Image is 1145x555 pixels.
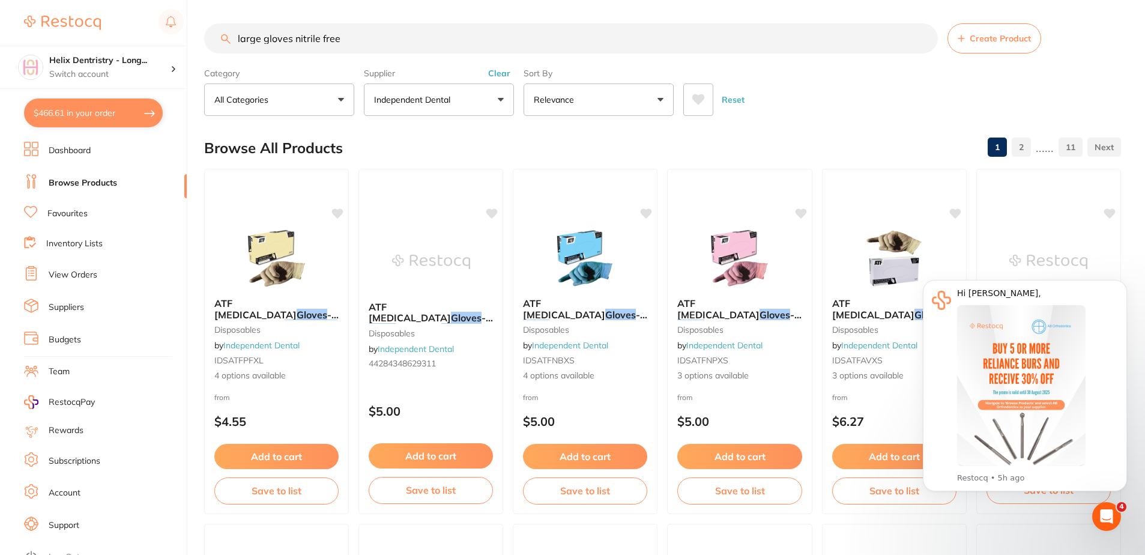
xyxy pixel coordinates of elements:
span: ATF [MEDICAL_DATA] [677,297,760,320]
span: by [214,340,300,351]
button: Clear [485,68,514,79]
span: by [677,340,763,351]
span: 3 options available [832,370,956,382]
button: Reset [718,83,748,116]
b: ATF Dental Examination Gloves - Latex - Powder Free Gloves [214,298,339,320]
small: disposables [523,325,647,335]
span: Create Product [970,34,1031,43]
span: 3 options available [677,370,802,382]
span: - [790,309,802,321]
span: IDSATFNPXS [677,355,728,366]
a: Independent Dental [223,340,300,351]
a: Favourites [47,208,88,220]
span: 4 [1117,502,1126,512]
button: Save to list [369,477,493,503]
em: Nitrile [677,320,704,332]
button: Add to cart [214,444,339,469]
span: - BLUE [550,320,582,332]
p: $5.00 [369,404,493,418]
a: Account [49,487,80,499]
span: ATF [MEDICAL_DATA] [832,297,914,320]
b: ATF Dental Examination Gloves - Nitrile - PINK [677,298,802,320]
img: ATF Dental Examination Gloves - Nitrile - PINK [701,228,779,288]
a: Suppliers [49,302,84,314]
span: by [832,340,917,351]
img: Helix Dentristry - Long Jetty [19,55,43,79]
span: 44284348629311 [369,358,436,369]
a: Subscriptions [49,455,100,467]
button: Add to cart [832,444,956,469]
span: 4 options available [523,370,647,382]
small: disposables [369,329,493,338]
button: Save to list [214,478,339,504]
a: 11 [1059,135,1083,159]
span: - [636,309,647,321]
a: Browse Products [49,177,117,189]
button: Add to cart [677,444,802,469]
a: Independent Dental [378,344,454,354]
p: ...... [1036,141,1054,154]
p: All Categories [214,94,273,106]
button: Create Product [947,23,1041,53]
img: ATF Dental Examination Gloves - Latex - Powder Free Gloves [238,228,316,288]
b: ATF Dental Examination Gloves - Nitrile - BLACK - Large [369,302,493,324]
a: View Orders [49,269,97,281]
small: disposables [832,325,956,335]
a: Rewards [49,425,83,437]
label: Sort By [524,68,674,79]
img: ATF Dental Examination Gloves - Nitrile - BLUE [546,228,624,288]
em: Gloves [451,312,482,324]
button: Save to list [832,478,956,504]
em: Gloves [297,309,327,321]
button: Add to cart [523,444,647,469]
span: - PINK [704,320,734,332]
span: from [214,393,230,402]
a: Restocq Logo [24,9,101,37]
em: Gloves [307,320,337,332]
span: ATF [MEDICAL_DATA] [214,297,297,320]
span: - BLACK - [396,323,441,335]
a: Budgets [49,334,81,346]
h2: Browse All Products [204,140,343,157]
button: $466.61 in your order [24,99,163,127]
em: Nitrile [523,320,550,332]
em: Large [441,323,468,335]
span: IDSATFAVXS [832,355,883,366]
span: from [832,393,848,402]
em: Gloves [760,309,790,321]
span: by [523,340,608,351]
span: from [677,393,693,402]
a: 1 [988,135,1007,159]
label: Supplier [364,68,514,79]
em: Free [285,320,304,332]
button: Relevance [524,83,674,116]
iframe: Intercom live chat [1092,502,1121,531]
a: Independent Dental [841,340,917,351]
span: by [369,344,454,354]
button: All Categories [204,83,354,116]
a: Team [49,366,70,378]
a: Inventory Lists [46,238,103,250]
span: IDSATFPFXL [214,355,264,366]
span: IDSATFNBXS [523,355,575,366]
a: Dashboard [49,145,91,157]
span: 4 options available [214,370,339,382]
p: Switch account [49,68,171,80]
em: Gloves [605,309,636,321]
span: from [523,393,539,402]
small: disposables [214,325,339,335]
button: Save to list [523,478,647,504]
button: Save to list [677,478,802,504]
a: 2 [1012,135,1031,159]
b: ATF Dental Examination Gloves - Nitrile - BLUE [523,298,647,320]
p: $4.55 [214,414,339,428]
img: ATF Dental Examination Gloves - Nitrile - BLACK - XLarge [1009,232,1087,292]
button: Independent Dental [364,83,514,116]
span: RestocqPay [49,396,95,408]
iframe: Intercom notifications message [905,262,1145,523]
p: Relevance [534,94,579,106]
small: disposables [677,325,802,335]
a: Support [49,520,79,532]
